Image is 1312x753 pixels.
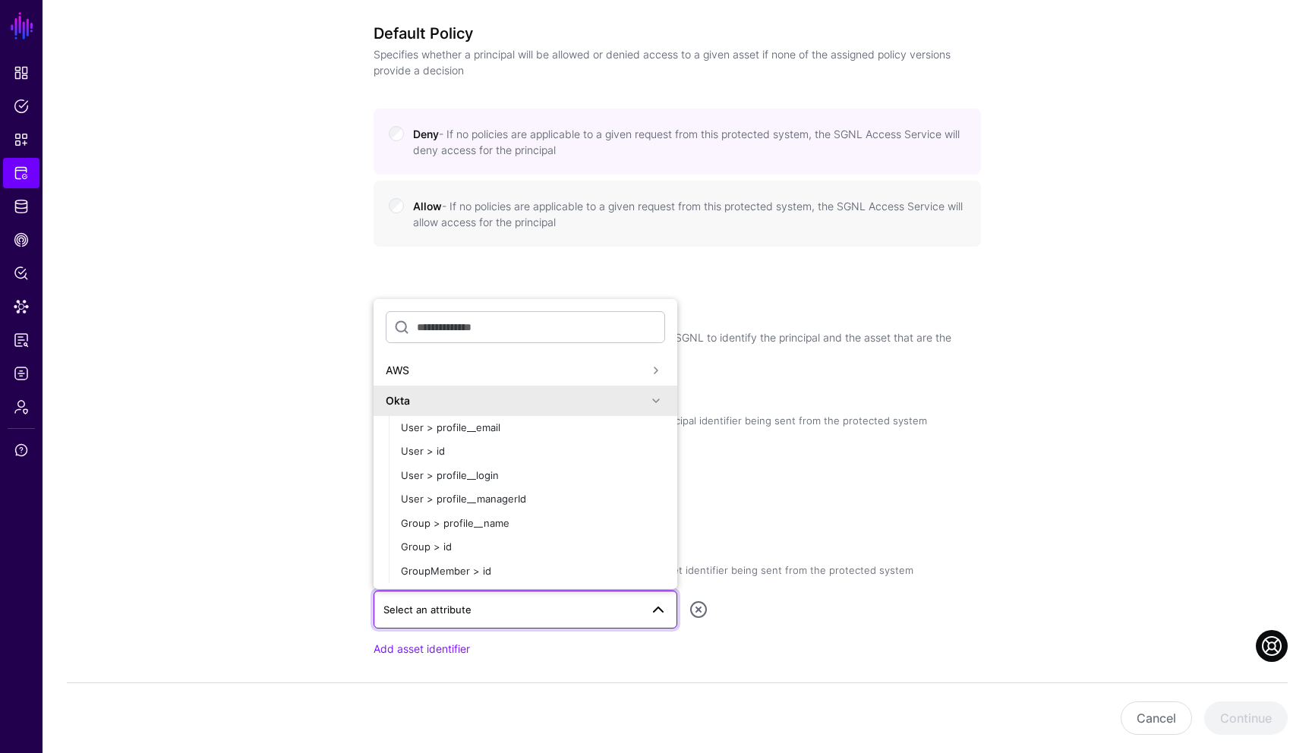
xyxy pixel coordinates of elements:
[374,642,470,655] a: Add asset identifier
[401,421,500,433] span: User > profile__email
[14,99,29,114] span: Policies
[14,266,29,281] span: Policy Lens
[14,132,29,147] span: Snippets
[413,128,960,156] small: - If no policies are applicable to a given request from this protected system, the SGNL Access Se...
[374,24,969,43] h3: Default Policy
[386,362,647,378] div: AWS
[3,291,39,322] a: Data Lens
[401,445,445,457] span: User > id
[386,392,647,408] div: Okta
[3,392,39,422] a: Admin
[3,325,39,355] a: Reports
[3,124,39,155] a: Snippets
[9,9,35,43] a: SGNL
[413,200,963,228] span: Allow
[389,416,677,440] button: User > profile__email
[3,225,39,255] a: CAEP Hub
[3,158,39,188] a: Protected Systems
[3,191,39,222] a: Identity Data Fabric
[389,464,677,488] button: User > profile__login
[389,440,677,464] button: User > id
[14,165,29,181] span: Protected Systems
[14,299,29,314] span: Data Lens
[389,535,677,559] button: Group > id
[374,414,981,429] div: Specify an attribute in the SGNL Graph that will map to the principal identifier being sent from ...
[401,469,499,481] span: User > profile__login
[14,199,29,214] span: Identity Data Fabric
[14,366,29,381] span: Logs
[14,332,29,348] span: Reports
[374,46,969,78] p: Specifies whether a principal will be allowed or denied access to a given asset if none of the as...
[389,559,677,584] button: GroupMember > id
[401,540,452,553] span: Group > id
[14,399,29,414] span: Admin
[3,258,39,288] a: Policy Lens
[14,232,29,247] span: CAEP Hub
[413,128,960,156] span: Deny
[401,517,509,529] span: Group > profile__name
[3,91,39,121] a: Policies
[1121,701,1192,735] button: Cancel
[14,443,29,458] span: Support
[3,358,39,389] a: Logs
[14,65,29,80] span: Dashboard
[389,512,677,536] button: Group > profile__name
[401,493,526,505] span: User > profile__managerId
[3,58,39,88] a: Dashboard
[383,603,471,616] span: Select an attribute
[374,563,981,578] div: Specify an attribute in the SGNL Graph that will map to the asset identifier being sent from the ...
[389,487,677,512] button: User > profile__managerId
[413,200,963,228] small: - If no policies are applicable to a given request from this protected system, the SGNL Access Se...
[401,565,491,577] span: GroupMember > id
